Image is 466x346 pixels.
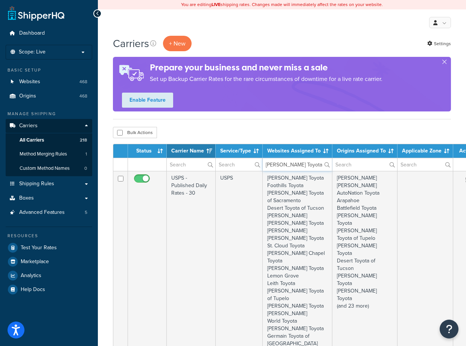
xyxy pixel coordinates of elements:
[6,75,92,89] li: Websites
[20,165,70,172] span: Custom Method Names
[263,158,332,171] input: Search
[6,119,92,133] a: Carriers
[397,144,453,158] th: Applicable Zone: activate to sort column ascending
[19,123,38,129] span: Carriers
[113,127,157,138] button: Bulk Actions
[128,144,167,158] th: Status: activate to sort column ascending
[6,147,92,161] a: Method Merging Rules 1
[6,147,92,161] li: Method Merging Rules
[6,241,92,255] a: Test Your Rates
[6,133,92,147] a: All Carriers 218
[84,165,87,172] span: 0
[21,259,49,265] span: Marketplace
[167,158,215,171] input: Search
[85,151,87,157] span: 1
[19,30,45,37] span: Dashboard
[263,144,332,158] th: Websites Assigned To: activate to sort column ascending
[6,162,92,175] a: Custom Method Names 0
[79,93,87,99] span: 468
[6,206,92,219] a: Advanced Features 5
[122,93,173,108] a: Enable Feature
[80,137,87,143] span: 218
[167,144,216,158] th: Carrier Name: activate to sort column ascending
[113,36,149,51] h1: Carriers
[6,206,92,219] li: Advanced Features
[427,38,451,49] a: Settings
[8,6,64,21] a: ShipperHQ Home
[397,158,453,171] input: Search
[6,119,92,176] li: Carriers
[19,181,54,187] span: Shipping Rules
[19,49,46,55] span: Scope: Live
[6,67,92,73] div: Basic Setup
[19,79,40,85] span: Websites
[6,89,92,103] a: Origins 468
[21,287,45,293] span: Help Docs
[212,1,221,8] b: LIVE
[19,93,36,99] span: Origins
[20,151,67,157] span: Method Merging Rules
[6,255,92,268] a: Marketplace
[79,79,87,85] span: 468
[6,283,92,296] a: Help Docs
[332,144,397,158] th: Origins Assigned To: activate to sort column ascending
[150,74,382,84] p: Set up Backup Carrier Rates for the rare circumstances of downtime for a live rate carrier.
[6,233,92,239] div: Resources
[440,320,458,338] button: Open Resource Center
[6,26,92,40] a: Dashboard
[6,191,92,205] a: Boxes
[6,133,92,147] li: All Carriers
[163,36,192,51] button: + New
[216,158,262,171] input: Search
[6,111,92,117] div: Manage Shipping
[19,195,34,201] span: Boxes
[216,144,263,158] th: Service/Type: activate to sort column ascending
[150,61,382,74] h4: Prepare your business and never miss a sale
[85,209,87,216] span: 5
[332,158,397,171] input: Search
[6,89,92,103] li: Origins
[19,209,65,216] span: Advanced Features
[113,57,150,89] img: ad-rules-rateshop-fe6ec290ccb7230408bd80ed9643f0289d75e0ffd9eb532fc0e269fcd187b520.png
[20,137,44,143] span: All Carriers
[6,177,92,191] a: Shipping Rules
[6,162,92,175] li: Custom Method Names
[21,245,57,251] span: Test Your Rates
[6,269,92,282] a: Analytics
[6,75,92,89] a: Websites 468
[21,273,41,279] span: Analytics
